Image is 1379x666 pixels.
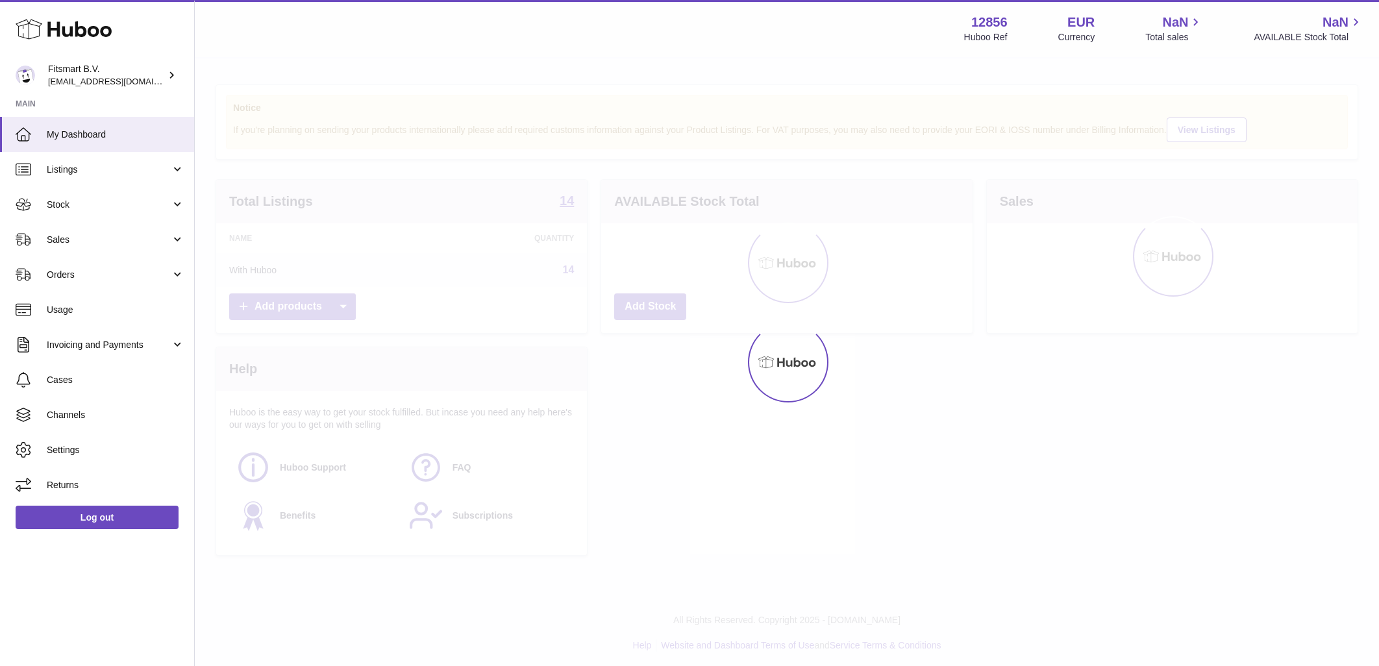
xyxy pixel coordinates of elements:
a: NaN Total sales [1145,14,1203,43]
span: Channels [47,409,184,421]
strong: 12856 [971,14,1008,31]
span: AVAILABLE Stock Total [1254,31,1363,43]
span: NaN [1162,14,1188,31]
span: Orders [47,269,171,281]
span: Stock [47,199,171,211]
img: internalAdmin-12856@internal.huboo.com [16,66,35,85]
span: My Dashboard [47,129,184,141]
span: Total sales [1145,31,1203,43]
span: Sales [47,234,171,246]
span: Returns [47,479,184,491]
strong: EUR [1067,14,1095,31]
span: NaN [1323,14,1348,31]
a: NaN AVAILABLE Stock Total [1254,14,1363,43]
div: Fitsmart B.V. [48,63,165,88]
span: Listings [47,164,171,176]
div: Huboo Ref [964,31,1008,43]
span: [EMAIL_ADDRESS][DOMAIN_NAME] [48,76,191,86]
a: Log out [16,506,179,529]
span: Invoicing and Payments [47,339,171,351]
div: Currency [1058,31,1095,43]
span: Usage [47,304,184,316]
span: Settings [47,444,184,456]
span: Cases [47,374,184,386]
